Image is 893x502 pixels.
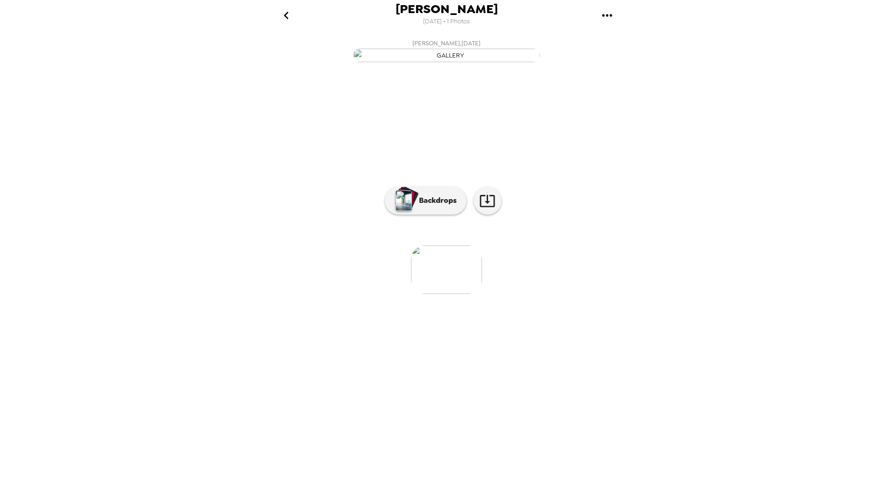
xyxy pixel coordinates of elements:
img: gallery [411,245,482,294]
span: [PERSON_NAME] , [DATE] [412,38,481,49]
span: [DATE] • 1 Photos [423,15,470,28]
p: Backdrops [414,195,457,206]
button: [PERSON_NAME],[DATE] [260,35,633,65]
button: Backdrops [385,186,467,215]
span: [PERSON_NAME] [396,3,498,15]
img: gallery [353,49,540,62]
